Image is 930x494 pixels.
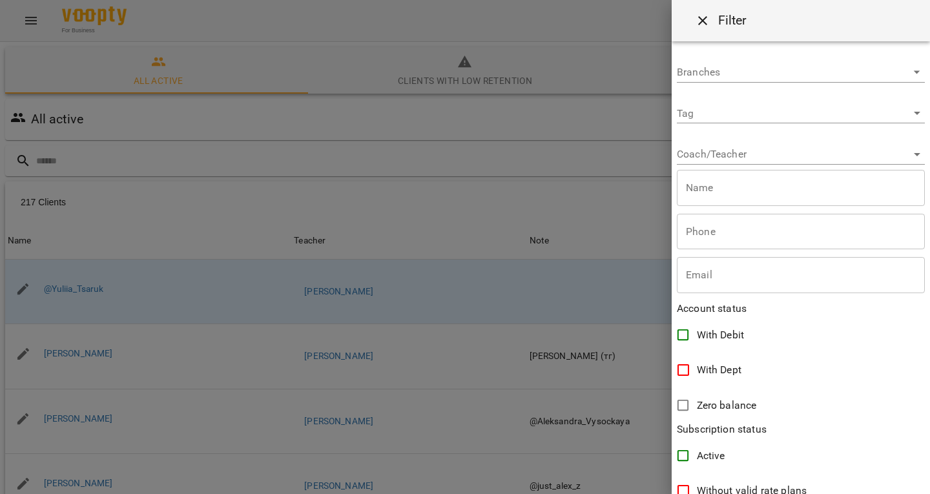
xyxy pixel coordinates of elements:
[718,10,747,30] h6: Filter
[697,448,725,464] span: Active
[677,422,925,437] p: Subscription status
[677,301,925,316] p: Account status
[687,5,718,36] button: Close
[697,398,757,413] span: Zero balance
[697,362,741,378] span: With Dept
[697,327,744,343] span: With Debit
